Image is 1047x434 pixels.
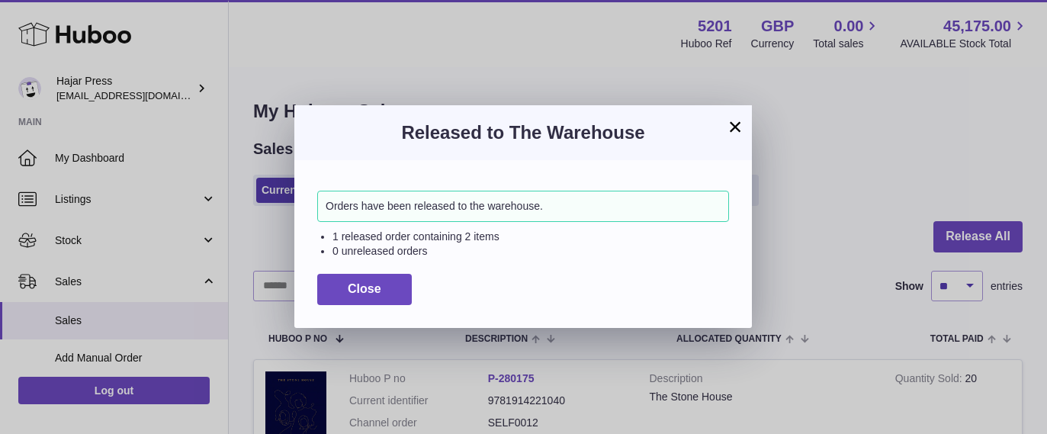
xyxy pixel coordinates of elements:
[726,117,744,136] button: ×
[332,230,729,244] li: 1 released order containing 2 items
[317,274,412,305] button: Close
[348,282,381,295] span: Close
[332,244,729,259] li: 0 unreleased orders
[317,191,729,222] div: Orders have been released to the warehouse.
[317,121,729,145] h3: Released to The Warehouse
